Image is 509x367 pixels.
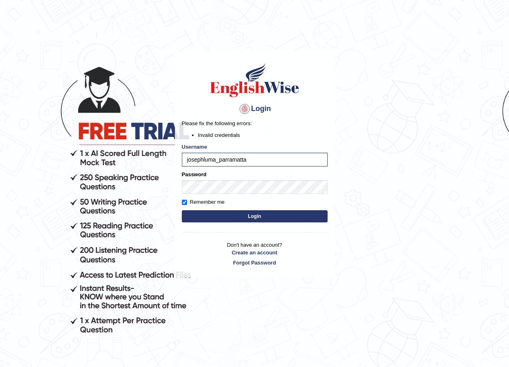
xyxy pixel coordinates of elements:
p: Please fix the following errors: [182,119,328,127]
label: Password [182,171,207,178]
h4: Login [182,102,328,115]
a: Create an account [182,249,328,256]
input: Remember me [182,200,187,205]
label: Username [182,143,207,151]
button: Login [182,210,328,222]
img: Logo of English Wise sign in for intelligent practice with AI [209,62,301,98]
p: Don't have an account? [182,241,328,266]
a: Forgot Password [182,259,328,267]
label: Remember me [182,198,225,206]
li: Invalid credentials [198,131,328,139]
